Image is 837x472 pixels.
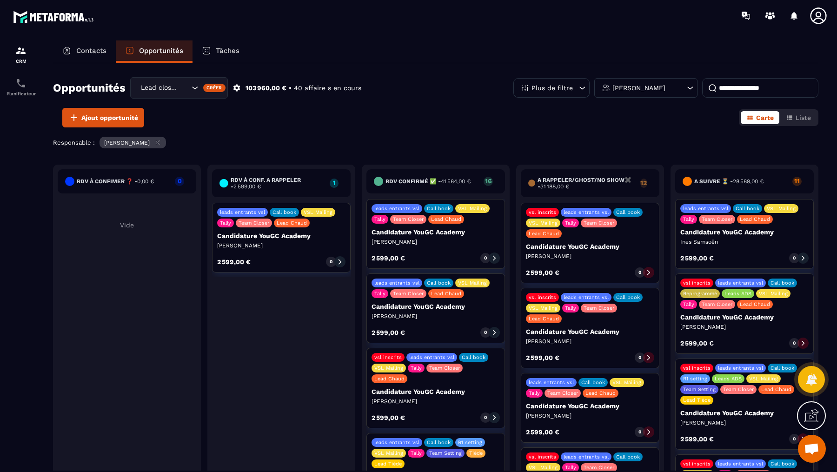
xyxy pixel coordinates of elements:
p: Call book [272,209,296,215]
p: VSL Mailing [374,365,403,371]
p: VSL Mailing [749,376,778,382]
p: Team Closer [584,220,614,226]
span: Carte [756,114,774,121]
p: Tally [374,216,385,222]
img: formation [15,45,27,56]
p: 2 599,00 € [526,429,559,435]
span: Lead closing [139,83,180,93]
p: leads entrants vsl [564,209,609,215]
img: logo [13,8,97,26]
img: scheduler [15,78,27,89]
p: Call book [736,206,759,212]
p: [PERSON_NAME] [217,242,345,249]
p: Tâches [216,47,239,55]
p: Tally [565,220,576,226]
a: schedulerschedulerPlanificateur [2,71,40,103]
p: leads entrants vsl [220,209,265,215]
h6: A SUIVRE ⏳ - [694,178,764,185]
span: Liste [796,114,811,121]
button: Ajout opportunité [62,108,144,127]
p: leads entrants vsl [564,294,609,300]
input: Search for option [180,83,189,93]
p: Responsable : [53,139,95,146]
p: Call book [462,354,485,360]
p: vsl inscrits [529,454,556,460]
p: 0 [638,354,641,361]
a: formationformationCRM [2,38,40,71]
p: 12 [640,179,647,186]
span: 0,00 € [137,178,154,185]
p: leads entrants vsl [374,439,419,445]
p: [PERSON_NAME] [372,238,500,246]
p: [PERSON_NAME] [526,338,654,345]
p: leads entrants vsl [374,280,419,286]
p: VSL Mailing [529,465,558,471]
p: • [289,84,292,93]
a: Opportunités [116,40,193,63]
p: 2 599,00 € [680,340,714,346]
span: 31 188,00 € [540,183,569,190]
p: Tally [220,220,231,226]
div: Ouvrir le chat [798,435,826,463]
h6: Rdv confirmé ✅ - [385,178,471,185]
p: VSL Mailing [759,291,788,297]
p: Lead Chaud [374,376,405,382]
p: Call book [616,294,640,300]
p: 16 [484,178,493,184]
p: Lead Chaud [431,216,461,222]
p: 0 [175,178,184,184]
p: [PERSON_NAME] [104,140,150,146]
p: 2 599,00 € [680,436,714,442]
p: VSL Mailing [458,206,487,212]
p: VSL Mailing [529,220,558,226]
p: vsl inscrits [683,365,711,371]
p: 11 [792,178,802,184]
p: Team Closer [239,220,269,226]
p: Call book [427,439,451,445]
p: Tally [411,450,422,456]
p: Team Closer [547,390,578,396]
p: Plus de filtre [531,85,573,91]
p: Team Closer [393,291,424,297]
p: leads entrants vsl [564,454,609,460]
p: VSL Mailing [767,206,796,212]
p: 0 [638,269,641,276]
p: vsl inscrits [374,354,402,360]
p: [PERSON_NAME] [372,312,500,320]
p: leads entrants vsl [409,354,454,360]
p: Candidature YouGC Academy [526,243,654,250]
p: Lead Chaud [529,231,559,237]
span: 41 584,00 € [441,178,471,185]
p: Candidature YouGC Academy [526,402,654,410]
p: Team Closer [702,301,732,307]
p: Call book [616,454,640,460]
p: Reprogrammé [683,291,717,297]
p: 2 599,00 € [217,259,251,265]
p: 2 599,00 € [526,354,559,361]
p: Planificateur [2,91,40,96]
p: Team Closer [584,465,614,471]
p: Contacts [76,47,106,55]
p: 0 [638,429,641,435]
h6: A RAPPELER/GHOST/NO SHOW✖️ - [538,177,635,190]
p: Opportunités [139,47,183,55]
p: Leads ADS [715,376,742,382]
p: vsl inscrits [529,209,556,215]
p: R1 setting [683,376,707,382]
p: leads entrants vsl [718,461,763,467]
a: Contacts [53,40,116,63]
p: leads entrants vsl [374,206,419,212]
p: [PERSON_NAME] [680,419,809,426]
p: vsl inscrits [529,294,556,300]
p: Lead Chaud [277,220,307,226]
p: 0 [793,340,796,346]
p: 40 affaire s en cours [294,84,361,93]
p: VSL Mailing [529,305,558,311]
p: Candidature YouGC Academy [526,328,654,335]
p: Tally [683,216,694,222]
p: leads entrants vsl [718,365,763,371]
p: Team Closer [584,305,614,311]
p: Team Closer [702,216,732,222]
p: 2 599,00 € [372,255,405,261]
p: [PERSON_NAME] [526,253,654,260]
